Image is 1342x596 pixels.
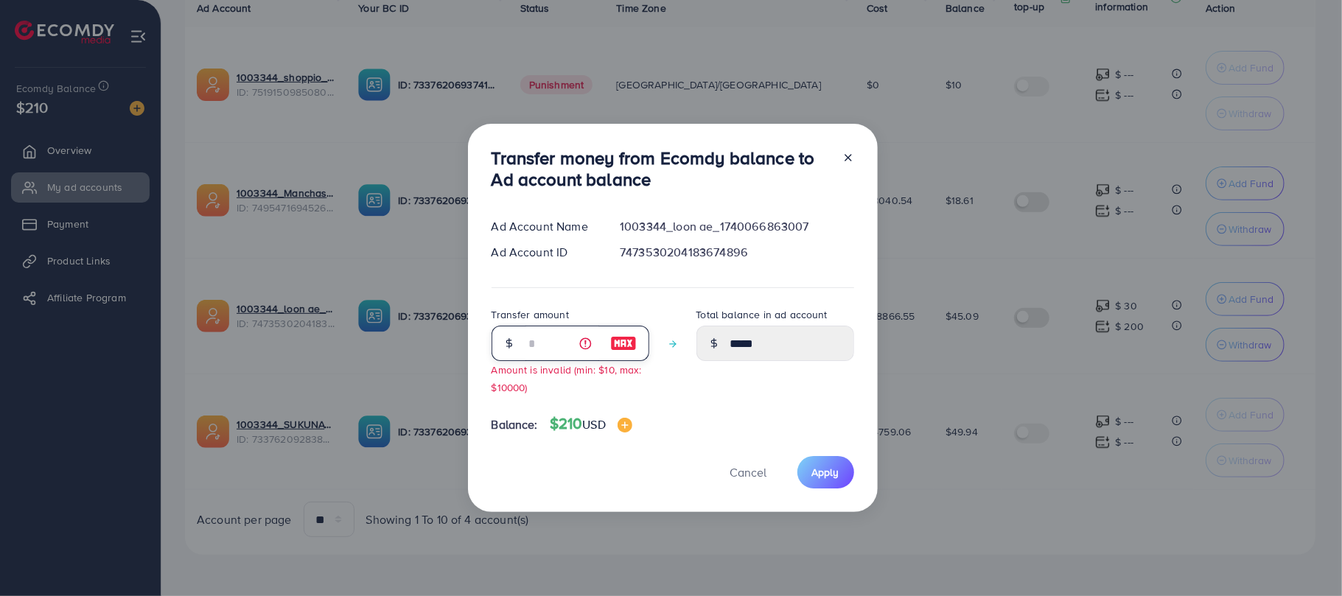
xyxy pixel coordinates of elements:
[480,244,609,261] div: Ad Account ID
[610,334,637,352] img: image
[608,244,865,261] div: 7473530204183674896
[730,464,767,480] span: Cancel
[618,418,632,432] img: image
[550,415,632,433] h4: $210
[492,416,538,433] span: Balance:
[696,307,828,322] label: Total balance in ad account
[812,465,839,480] span: Apply
[797,456,854,488] button: Apply
[480,218,609,235] div: Ad Account Name
[492,362,642,393] small: Amount is invalid (min: $10, max: $10000)
[1279,530,1331,585] iframe: Chat
[492,147,831,190] h3: Transfer money from Ecomdy balance to Ad account balance
[608,218,865,235] div: 1003344_loon ae_1740066863007
[582,416,605,432] span: USD
[492,307,569,322] label: Transfer amount
[712,456,786,488] button: Cancel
